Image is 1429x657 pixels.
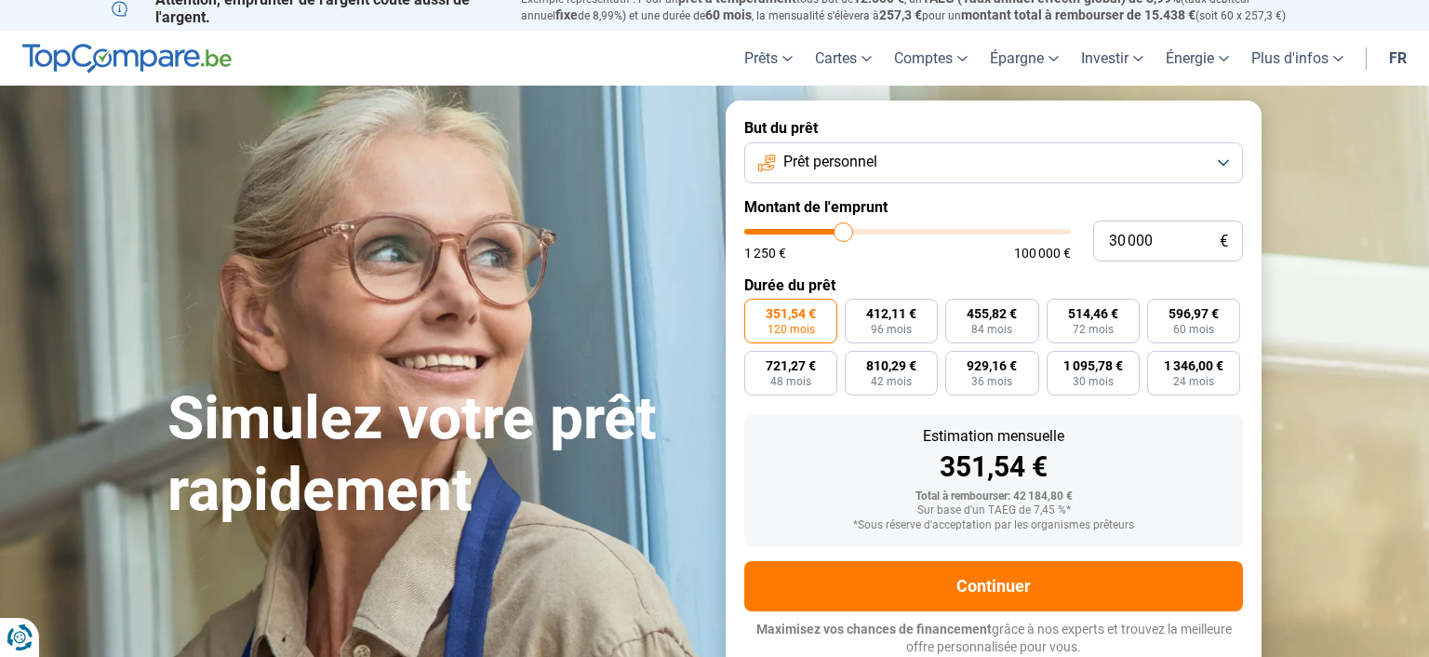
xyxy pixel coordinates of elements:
[1173,376,1214,387] span: 24 mois
[744,142,1243,183] button: Prêt personnel
[766,307,816,320] span: 351,54 €
[744,621,1243,657] p: grâce à nos experts et trouvez la meilleure offre personnalisée pour vous.
[971,376,1012,387] span: 36 mois
[1220,234,1228,249] span: €
[1169,307,1219,320] span: 596,97 €
[1164,359,1223,372] span: 1 346,00 €
[783,152,877,172] span: Prêt personnel
[1155,31,1240,86] a: Énergie
[1068,307,1118,320] span: 514,46 €
[733,31,804,86] a: Prêts
[759,429,1228,444] div: Estimation mensuelle
[555,7,578,22] span: fixe
[756,622,992,637] span: Maximisez vos chances de financement
[979,31,1070,86] a: Épargne
[759,519,1228,532] div: *Sous réserve d'acceptation par les organismes prêteurs
[1240,31,1355,86] a: Plus d'infos
[866,307,916,320] span: 412,11 €
[768,324,815,335] span: 120 mois
[705,7,752,22] span: 60 mois
[744,561,1243,611] button: Continuer
[879,7,922,22] span: 257,3 €
[759,490,1228,503] div: Total à rembourser: 42 184,80 €
[961,7,1195,22] span: montant total à rembourser de 15.438 €
[744,247,786,260] span: 1 250 €
[1378,31,1418,86] a: fr
[1063,359,1123,372] span: 1 095,78 €
[1070,31,1155,86] a: Investir
[967,307,1017,320] span: 455,82 €
[1073,324,1114,335] span: 72 mois
[770,376,811,387] span: 48 mois
[759,453,1228,481] div: 351,54 €
[971,324,1012,335] span: 84 mois
[1073,376,1114,387] span: 30 mois
[744,119,1243,137] label: But du prêt
[866,359,916,372] span: 810,29 €
[967,359,1017,372] span: 929,16 €
[804,31,883,86] a: Cartes
[744,198,1243,216] label: Montant de l'emprunt
[167,383,703,527] h1: Simulez votre prêt rapidement
[871,376,912,387] span: 42 mois
[883,31,979,86] a: Comptes
[759,504,1228,517] div: Sur base d'un TAEG de 7,45 %*
[1173,324,1214,335] span: 60 mois
[744,276,1243,294] label: Durée du prêt
[22,44,232,74] img: TopCompare
[766,359,816,372] span: 721,27 €
[1014,247,1071,260] span: 100 000 €
[871,324,912,335] span: 96 mois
